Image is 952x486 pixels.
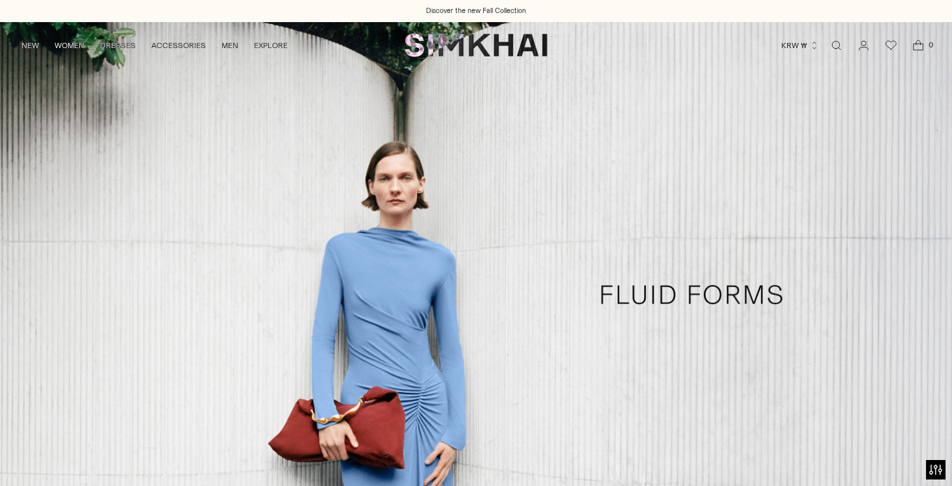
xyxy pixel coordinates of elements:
[781,31,819,60] button: KRW ₩
[55,31,84,60] a: WOMEN
[851,32,877,58] a: Go to the account page
[905,32,931,58] a: Open cart modal
[878,32,904,58] a: Wishlist
[254,31,288,60] a: EXPLORE
[21,31,39,60] a: NEW
[100,31,136,60] a: DRESSES
[151,31,206,60] a: ACCESSORIES
[823,32,849,58] a: Open search modal
[426,6,526,16] a: Discover the new Fall Collection
[925,39,936,51] span: 0
[405,32,547,58] a: SIMKHAI
[221,31,238,60] a: MEN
